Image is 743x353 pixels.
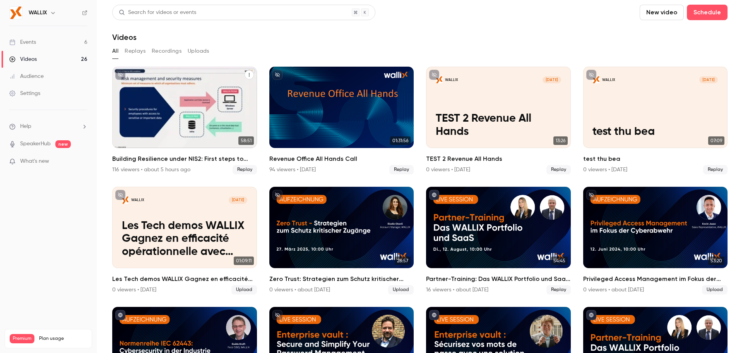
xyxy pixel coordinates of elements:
[602,77,615,83] p: WALLIX
[583,154,728,164] h2: test thu bea
[39,336,87,342] span: Plan usage
[269,154,414,164] h2: Revenue Office All Hands Call
[234,257,254,265] span: 01:09:11
[112,45,118,57] button: All
[583,67,728,174] li: test thu bea
[426,274,571,284] h2: Partner-Training: Das WALLIX Portfolio und SaaS (Ersatztermin)
[112,67,257,174] li: Building Resilience under NIS2: First steps to secure your organization
[388,285,414,294] span: Upload
[426,187,571,294] li: Partner-Training: Das WALLIX Portfolio und SaaS (Ersatztermin)
[703,165,728,174] span: Replay
[436,112,561,138] p: TEST 2 Revenue All Hands
[272,70,282,80] button: unpublished
[583,166,627,174] div: 0 viewers • [DATE]
[269,274,414,284] h2: Zero Trust: Strategien zum Schutz kritischer Zugänge
[429,70,439,80] button: unpublished
[20,122,31,131] span: Help
[586,310,596,320] button: published
[9,72,44,80] div: Audience
[592,76,599,83] img: test thu bea
[115,310,125,320] button: published
[390,136,411,145] span: 01:31:56
[229,196,247,203] span: [DATE]
[9,55,37,63] div: Videos
[426,166,470,174] div: 0 viewers • [DATE]
[112,187,257,294] a: Les Tech demos WALLIX Gagnez en efficacité opérationnelle avec WALLIX PAM(1)WALLIX[DATE]Les Tech ...
[10,334,34,343] span: Premium
[389,165,414,174] span: Replay
[269,67,414,174] li: Revenue Office All Hands Call
[10,7,22,19] img: WALLIX
[272,190,282,200] button: unpublished
[238,136,254,145] span: 58:51
[708,257,724,265] span: 53:20
[543,76,561,83] span: [DATE]
[426,286,488,294] div: 16 viewers • about [DATE]
[583,187,728,294] a: 53:20Privileged Access Management im Fokus der Cyberabwehr0 viewers • about [DATE]Upload
[592,126,718,139] p: test thu bea
[112,154,257,164] h2: Building Resilience under NIS2: First steps to secure your organization
[122,220,247,259] p: Les Tech demos WALLIX Gagnez en efficacité opérationnelle avec WALLIX PAM(1)
[112,33,137,42] h1: Videos
[702,285,728,294] span: Upload
[269,67,414,174] a: 01:31:56Revenue Office All Hands Call94 viewers • [DATE]Replay
[272,310,282,320] button: unpublished
[269,286,330,294] div: 0 viewers • about [DATE]
[546,165,571,174] span: Replay
[429,190,439,200] button: published
[583,286,644,294] div: 0 viewers • about [DATE]
[553,136,568,145] span: 13:26
[546,285,571,294] span: Replay
[152,45,181,57] button: Recordings
[269,187,414,294] li: Zero Trust: Strategien zum Schutz kritischer Zugänge
[112,274,257,284] h2: Les Tech demos WALLIX Gagnez en efficacité opérationnelle avec WALLIX PAM(1)
[231,285,257,294] span: Upload
[708,136,724,145] span: 07:09
[426,67,571,174] a: TEST 2 Revenue All HandsWALLIX[DATE]TEST 2 Revenue All Hands13:26TEST 2 Revenue All Hands0 viewer...
[125,45,146,57] button: Replays
[583,67,728,174] a: test thu beaWALLIX[DATE]test thu bea07:09test thu bea0 viewers • [DATE]Replay
[112,187,257,294] li: Les Tech demos WALLIX Gagnez en efficacité opérationnelle avec WALLIX PAM(1)
[9,122,87,131] li: help-dropdown-opener
[687,5,728,20] button: Schedule
[119,9,196,17] div: Search for videos or events
[20,157,49,165] span: What's new
[583,187,728,294] li: Privileged Access Management im Fokus der Cyberabwehr
[429,310,439,320] button: published
[426,67,571,174] li: TEST 2 Revenue All Hands
[112,67,257,174] a: 58:51Building Resilience under NIS2: First steps to secure your organization116 viewers • about 5...
[640,5,684,20] button: New video
[269,166,316,174] div: 94 viewers • [DATE]
[115,70,125,80] button: unpublished
[583,274,728,284] h2: Privileged Access Management im Fokus der Cyberabwehr
[115,190,125,200] button: unpublished
[699,76,718,83] span: [DATE]
[586,190,596,200] button: unpublished
[188,45,209,57] button: Uploads
[445,77,458,83] p: WALLIX
[29,9,47,17] h6: WALLIX
[55,140,71,148] span: new
[122,196,129,203] img: Les Tech demos WALLIX Gagnez en efficacité opérationnelle avec WALLIX PAM(1)
[426,187,571,294] a: 54:45Partner-Training: Das WALLIX Portfolio und SaaS (Ersatztermin)16 viewers • about [DATE]Replay
[586,70,596,80] button: unpublished
[395,257,411,265] span: 28:57
[436,76,443,83] img: TEST 2 Revenue All Hands
[233,165,257,174] span: Replay
[9,90,40,97] div: Settings
[269,187,414,294] a: 28:57Zero Trust: Strategien zum Schutz kritischer Zugänge0 viewers • about [DATE]Upload
[112,286,156,294] div: 0 viewers • [DATE]
[9,38,36,46] div: Events
[112,166,190,174] div: 116 viewers • about 5 hours ago
[131,198,144,203] p: WALLIX
[551,257,568,265] span: 54:45
[426,154,571,164] h2: TEST 2 Revenue All Hands
[20,140,51,148] a: SpeakerHub
[112,5,728,348] section: Videos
